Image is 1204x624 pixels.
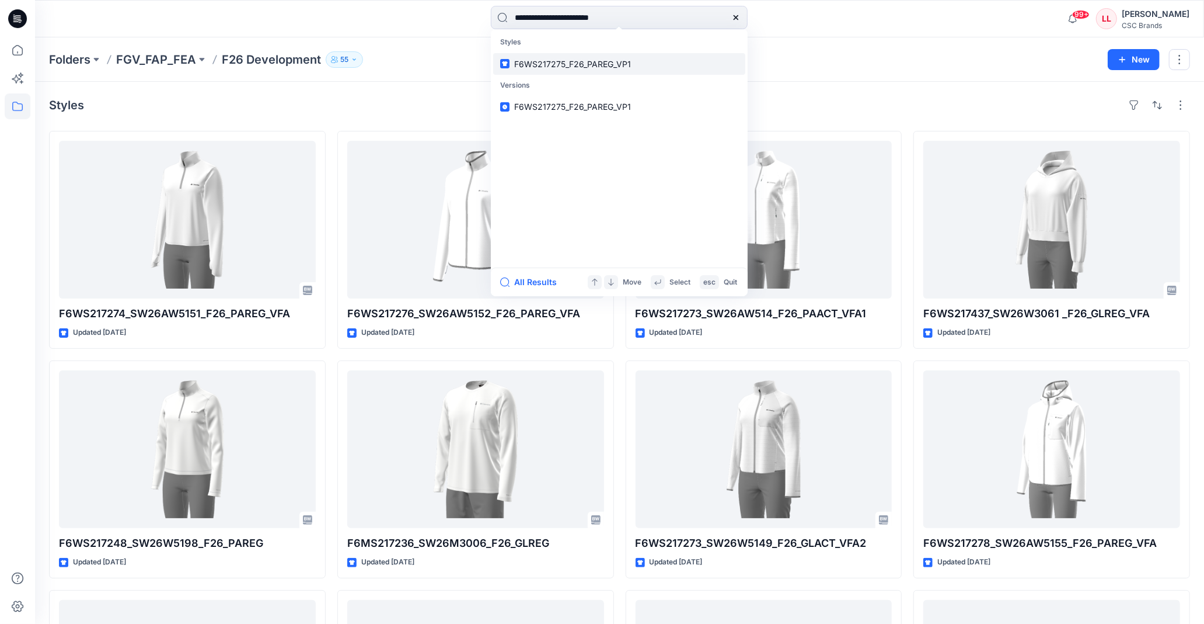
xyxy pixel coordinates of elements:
[1072,10,1090,19] span: 99+
[59,141,316,299] a: F6WS217274_SW26AW5151_F26_PAREG_VFA
[724,276,737,289] p: Quit
[361,556,414,568] p: Updated [DATE]
[340,53,348,66] p: 55
[493,75,745,96] p: Versions
[347,306,604,322] p: F6WS217276_SW26AW5152_F26_PAREG_VFA
[73,327,126,339] p: Updated [DATE]
[650,556,703,568] p: Updated [DATE]
[923,535,1180,552] p: F6WS217278_SW26AW5155_F26_PAREG_VFA
[347,141,604,299] a: F6WS217276_SW26AW5152_F26_PAREG_VFA
[923,141,1180,299] a: F6WS217437_SW26W3061 _F26_GLREG_VFA
[326,51,363,68] button: 55
[1108,49,1160,70] button: New
[347,535,604,552] p: F6MS217236_SW26M3006_F26_GLREG
[669,276,690,289] p: Select
[514,102,631,112] span: F6WS217275_F26_PAREG_VP1
[1096,8,1117,29] div: LL
[500,275,564,289] button: All Results
[493,32,745,53] p: Styles
[1122,7,1189,21] div: [PERSON_NAME]
[703,276,716,289] p: esc
[636,370,892,528] a: F6WS217273_SW26W5149_F26_GLACT_VFA2
[923,306,1180,322] p: F6WS217437_SW26W3061 _F26_GLREG_VFA
[493,53,745,75] a: F6WS217275_F26_PAREG_VP1
[937,556,990,568] p: Updated [DATE]
[59,370,316,528] a: F6WS217248_SW26W5198_F26_PAREG
[73,556,126,568] p: Updated [DATE]
[49,98,84,112] h4: Styles
[1122,21,1189,30] div: CSC Brands
[59,306,316,322] p: F6WS217274_SW26AW5151_F26_PAREG_VFA
[636,535,892,552] p: F6WS217273_SW26W5149_F26_GLACT_VFA2
[650,327,703,339] p: Updated [DATE]
[623,276,641,289] p: Move
[116,51,196,68] a: FGV_FAP_FEA
[49,51,90,68] a: Folders
[923,370,1180,528] a: F6WS217278_SW26AW5155_F26_PAREG_VFA
[493,96,745,117] a: F6WS217275_F26_PAREG_VP1
[222,51,321,68] p: F26 Development
[514,59,631,69] span: F6WS217275_F26_PAREG_VP1
[59,535,316,552] p: F6WS217248_SW26W5198_F26_PAREG
[361,327,414,339] p: Updated [DATE]
[347,370,604,528] a: F6MS217236_SW26M3006_F26_GLREG
[937,327,990,339] p: Updated [DATE]
[636,141,892,299] a: F6WS217273_SW26AW514_F26_PAACT_VFA1
[636,306,892,322] p: F6WS217273_SW26AW514_F26_PAACT_VFA1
